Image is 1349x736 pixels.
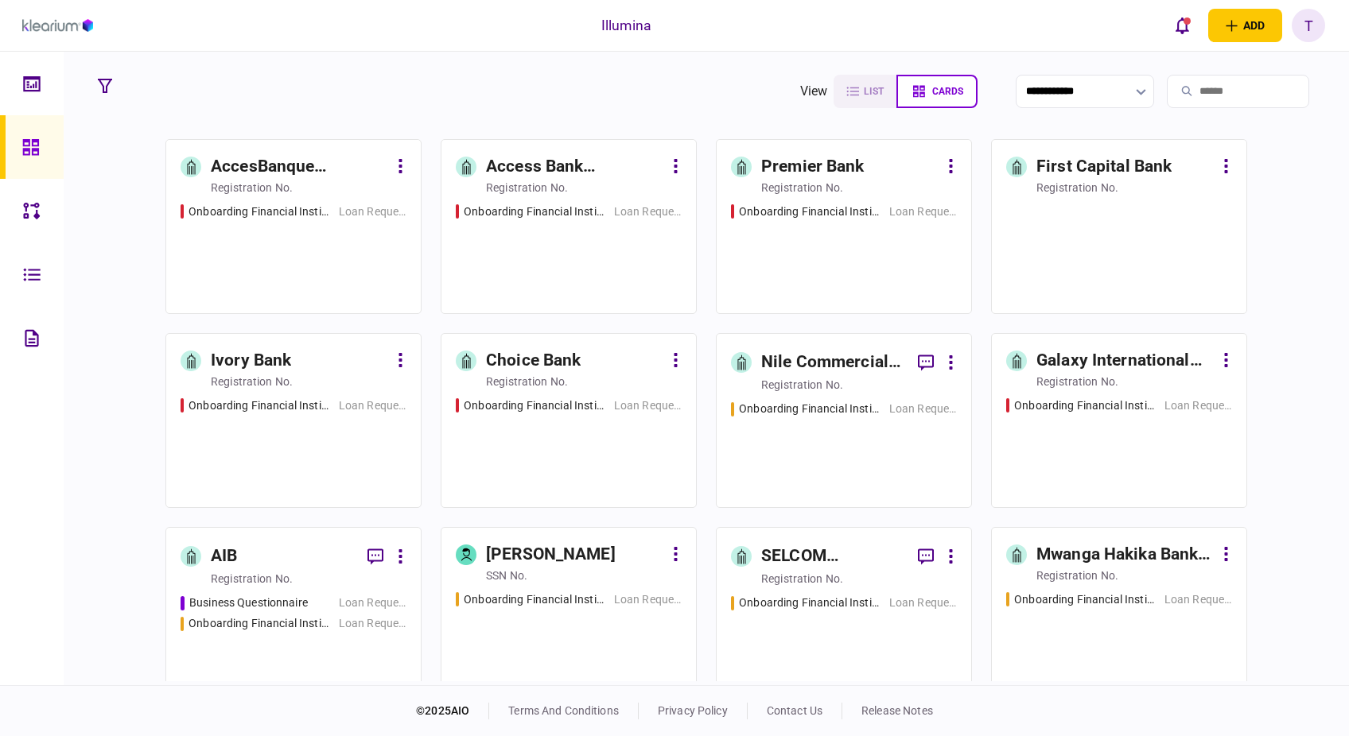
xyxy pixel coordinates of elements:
a: Premier Bankregistration no.Onboarding Financial InstitutionsLoan Request [716,139,972,314]
div: Premier Bank [761,154,865,180]
a: First Capital Bankregistration no. [991,139,1247,314]
span: list [864,86,884,97]
div: Loan Request [889,595,957,611]
div: Onboarding Financial Institutions [189,615,331,632]
a: terms and conditions [508,704,619,717]
a: Nile Commercial Bankregistration no.Onboarding Financial InstitutionsLoan Request [716,333,972,508]
div: Onboarding Financial Institutions [189,203,331,220]
button: open adding identity options [1208,9,1282,42]
div: registration no. [1036,567,1118,583]
div: AccesBanque [GEOGRAPHIC_DATA] [211,154,388,180]
div: Onboarding Financial Institutions [1014,591,1157,608]
div: [PERSON_NAME] [486,542,616,567]
a: Access Bank Cameroonregistration no.Onboarding Financial InstitutionsLoan Request [441,139,697,314]
div: Onboarding Financial Institutions [1014,397,1157,414]
div: AIB [211,544,237,569]
div: Onboarding Financial Institutions [739,203,881,220]
div: Loan Request [339,397,406,414]
span: cards [932,86,963,97]
button: T [1292,9,1325,42]
div: Onboarding Financial Institutions [464,397,606,414]
div: registration no. [1036,180,1118,196]
div: registration no. [761,377,843,393]
div: Loan Request [1164,591,1232,608]
div: Onboarding Financial Institutions [464,591,606,608]
a: Galaxy International Bankregistration no.Onboarding Financial InstitutionsLoan Request [991,333,1247,508]
div: registration no. [211,180,293,196]
a: contact us [767,704,822,717]
div: registration no. [761,180,843,196]
a: privacy policy [658,704,728,717]
div: Onboarding Financial Institutions [189,397,331,414]
div: Loan Request [1164,397,1232,414]
div: Onboarding Financial Institutions [739,401,881,417]
a: [PERSON_NAME]SSN no.Onboarding Financial InstitutionsLoan Request [441,527,697,702]
div: Loan Request [339,203,406,220]
div: registration no. [1036,374,1118,389]
div: registration no. [211,374,293,389]
a: release notes [861,704,933,717]
a: Ivory Bankregistration no.Onboarding Financial InstitutionsLoan Request [165,333,422,508]
div: Nile Commercial Bank [761,350,905,375]
div: registration no. [761,571,843,587]
div: Access Bank Cameroon [486,154,663,180]
button: cards [896,75,978,108]
div: registration no. [486,180,568,196]
div: registration no. [211,571,293,587]
div: © 2025 AIO [416,703,489,719]
div: Loan Request [614,397,682,414]
div: SSN no. [486,567,527,583]
div: Loan Request [339,595,406,611]
div: Galaxy International Bank [1036,348,1214,374]
div: SELCOM MICROFINANCE BANK TANZANIA LIMITED [761,544,905,569]
div: Onboarding Financial Institutions [464,203,606,220]
div: Illumina [601,15,651,36]
div: Mwanga Hakika Bank Limited [1036,542,1214,567]
div: Business Questionnaire [189,595,308,611]
div: Onboarding Financial Institutions [739,595,881,611]
button: open notifications list [1165,9,1199,42]
div: view [800,82,828,101]
div: Loan Request [614,591,682,608]
div: Choice Bank [486,348,581,374]
a: Mwanga Hakika Bank Limitedregistration no.Onboarding Financial InstitutionsLoan Request [991,527,1247,702]
a: SELCOM MICROFINANCE BANK TANZANIA LIMITEDregistration no.Onboarding Financial InstitutionsLoan Re... [716,527,972,702]
div: Loan Request [614,203,682,220]
div: Loan Request [889,203,957,220]
div: Loan Request [889,401,957,417]
div: registration no. [486,374,568,389]
div: Loan Request [339,615,406,632]
img: client company logo [22,19,93,31]
button: list [834,75,896,108]
a: AIBregistration no.Business QuestionnaireLoan RequestOnboarding Financial InstitutionsLoan Request [165,527,422,702]
a: Choice Bankregistration no.Onboarding Financial InstitutionsLoan Request [441,333,697,508]
div: First Capital Bank [1036,154,1172,180]
div: Ivory Bank [211,348,291,374]
a: AccesBanque [GEOGRAPHIC_DATA]registration no.Onboarding Financial InstitutionsLoan Request [165,139,422,314]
